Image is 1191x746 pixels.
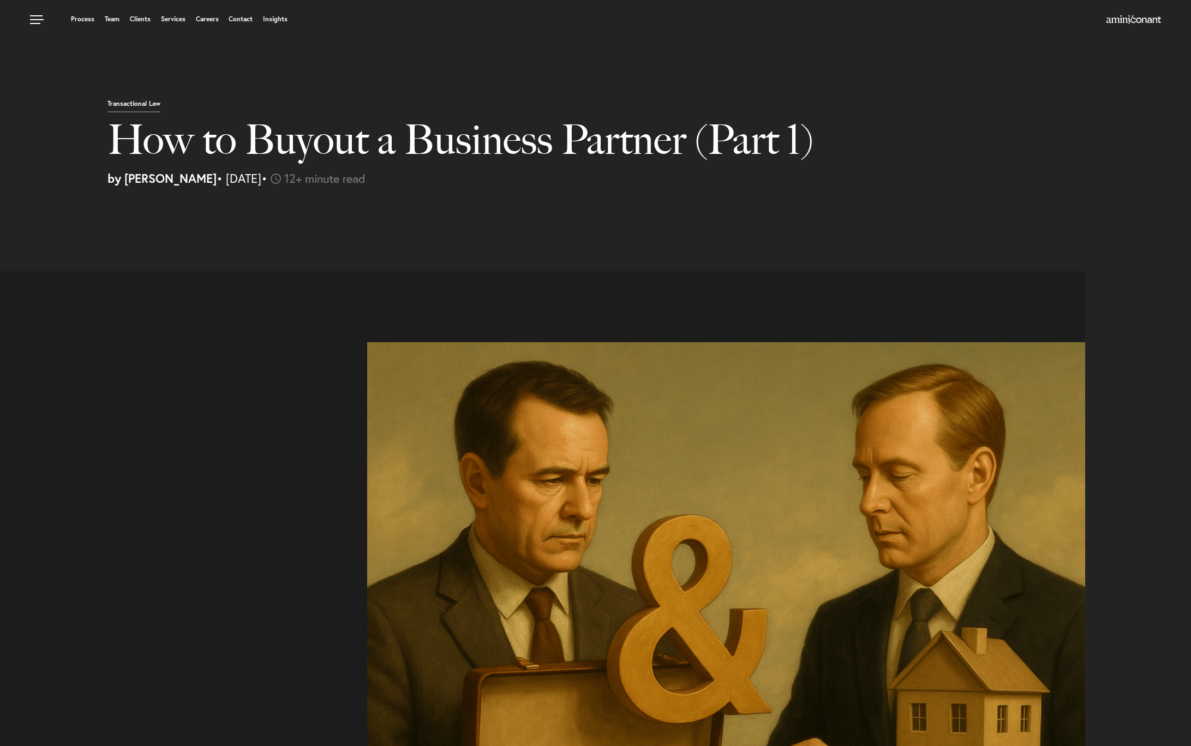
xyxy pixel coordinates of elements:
[196,16,219,22] a: Careers
[107,118,860,172] h1: How to Buyout a Business Partner (Part 1)
[261,170,267,186] span: •
[161,16,185,22] a: Services
[271,174,281,184] img: icon-time-light.svg
[107,100,160,112] p: Transactional Law
[71,16,94,22] a: Process
[1106,16,1161,25] a: Home
[284,170,366,186] span: 12+ minute read
[107,170,217,186] strong: by [PERSON_NAME]
[1106,15,1161,24] img: Amini & Conant
[107,172,1183,184] p: • [DATE]
[229,16,253,22] a: Contact
[130,16,151,22] a: Clients
[105,16,119,22] a: Team
[263,16,288,22] a: Insights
